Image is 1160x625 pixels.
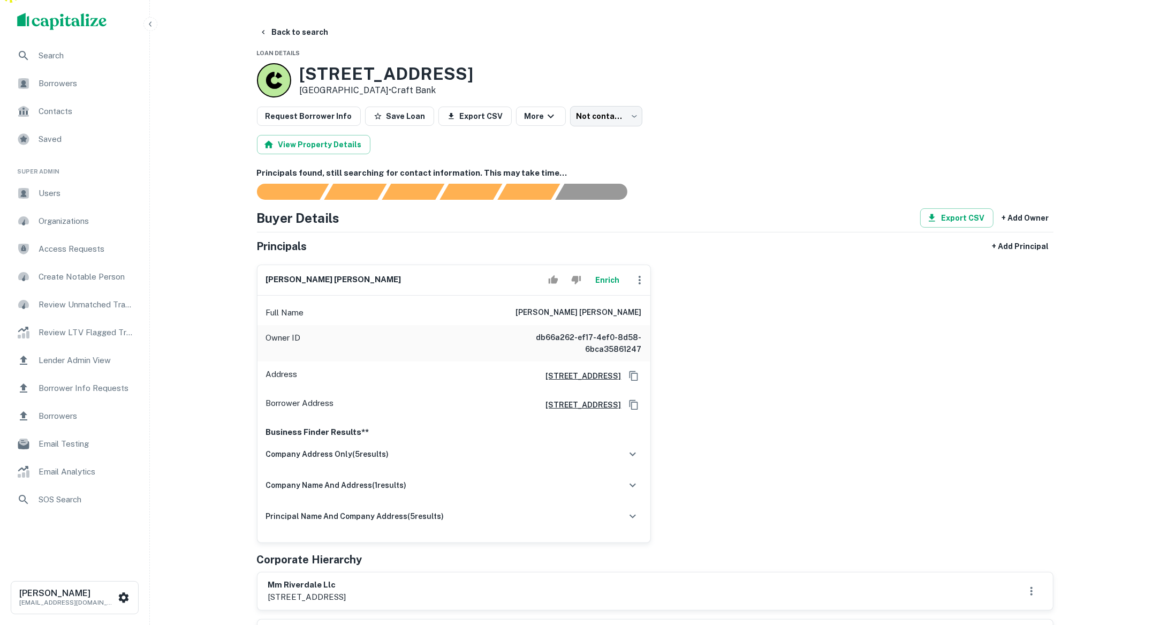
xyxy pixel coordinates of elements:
[266,368,298,384] p: Address
[324,184,386,200] div: Your request is received and processing...
[39,465,134,478] span: Email Analytics
[39,49,134,62] span: Search
[11,581,139,614] button: [PERSON_NAME][EMAIL_ADDRESS][DOMAIN_NAME]
[257,238,307,254] h5: Principals
[516,107,566,126] button: More
[438,107,512,126] button: Export CSV
[39,77,134,90] span: Borrowers
[365,107,434,126] button: Save Loan
[39,354,134,367] span: Lender Admin View
[920,208,994,228] button: Export CSV
[266,274,401,286] h6: [PERSON_NAME] [PERSON_NAME]
[988,237,1053,256] button: + Add Principal
[39,298,134,311] span: Review Unmatched Transactions
[9,99,141,124] a: Contacts
[257,167,1053,179] h6: Principals found, still searching for contact information. This may take time...
[39,105,134,118] span: Contacts
[39,493,134,506] span: SOS Search
[244,184,324,200] div: Sending borrower request to AI...
[257,208,340,228] h4: Buyer Details
[39,438,134,450] span: Email Testing
[300,64,474,84] h3: [STREET_ADDRESS]
[626,397,642,413] button: Copy Address
[268,591,346,604] p: [STREET_ADDRESS]
[257,552,362,568] h5: Corporate Hierarchy
[9,264,141,290] a: Create Notable Person
[9,208,141,234] a: Organizations
[556,184,640,200] div: AI fulfillment process complete.
[266,448,389,460] h6: company address only ( 5 results)
[39,133,134,146] span: Saved
[19,589,116,598] h6: [PERSON_NAME]
[39,270,134,283] span: Create Notable Person
[266,306,304,319] p: Full Name
[9,487,141,513] a: SOS Search
[998,208,1053,228] button: + Add Owner
[300,84,474,97] p: [GEOGRAPHIC_DATA] •
[9,292,141,318] a: Review Unmatched Transactions
[544,269,563,291] button: Accept
[39,382,134,395] span: Borrower Info Requests
[266,510,444,522] h6: principal name and company address ( 5 results)
[39,410,134,423] span: Borrowers
[257,135,370,154] button: View Property Details
[9,71,141,96] a: Borrowers
[497,184,560,200] div: Principals found, still searching for contact information. This may take time...
[9,154,141,180] li: Super Admin
[382,184,444,200] div: Documents found, AI parsing details...
[9,348,141,373] a: Lender Admin View
[590,269,625,291] button: Enrich
[626,368,642,384] button: Copy Address
[9,459,141,485] a: Email Analytics
[567,269,586,291] button: Reject
[537,399,621,411] a: [STREET_ADDRESS]
[9,126,141,152] a: Saved
[266,479,407,491] h6: company name and address ( 1 results)
[513,332,642,355] h6: db66a262-ef17-4ef0-8d58-6bca35861247
[268,579,346,591] h6: mm riverdale llc
[257,50,300,56] span: Loan Details
[39,187,134,200] span: Users
[17,13,107,30] img: capitalize-logo.png
[255,22,333,42] button: Back to search
[266,332,301,355] p: Owner ID
[19,598,116,607] p: [EMAIL_ADDRESS][DOMAIN_NAME]
[257,107,361,126] button: Request Borrower Info
[266,426,642,439] p: Business Finder Results**
[9,403,141,429] a: Borrowers
[9,375,141,401] a: Borrower Info Requests
[537,370,621,382] a: [STREET_ADDRESS]
[516,306,642,319] h6: [PERSON_NAME] [PERSON_NAME]
[570,106,642,126] div: Not contacted
[39,326,134,339] span: Review LTV Flagged Transactions
[266,397,334,413] p: Borrower Address
[39,243,134,255] span: Access Requests
[9,320,141,345] a: Review LTV Flagged Transactions
[9,236,141,262] a: Access Requests
[1106,539,1160,591] iframe: Chat Widget
[9,180,141,206] a: Users
[39,215,134,228] span: Organizations
[9,431,141,457] a: Email Testing
[9,43,141,69] a: Search
[439,184,502,200] div: Principals found, AI now looking for contact information...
